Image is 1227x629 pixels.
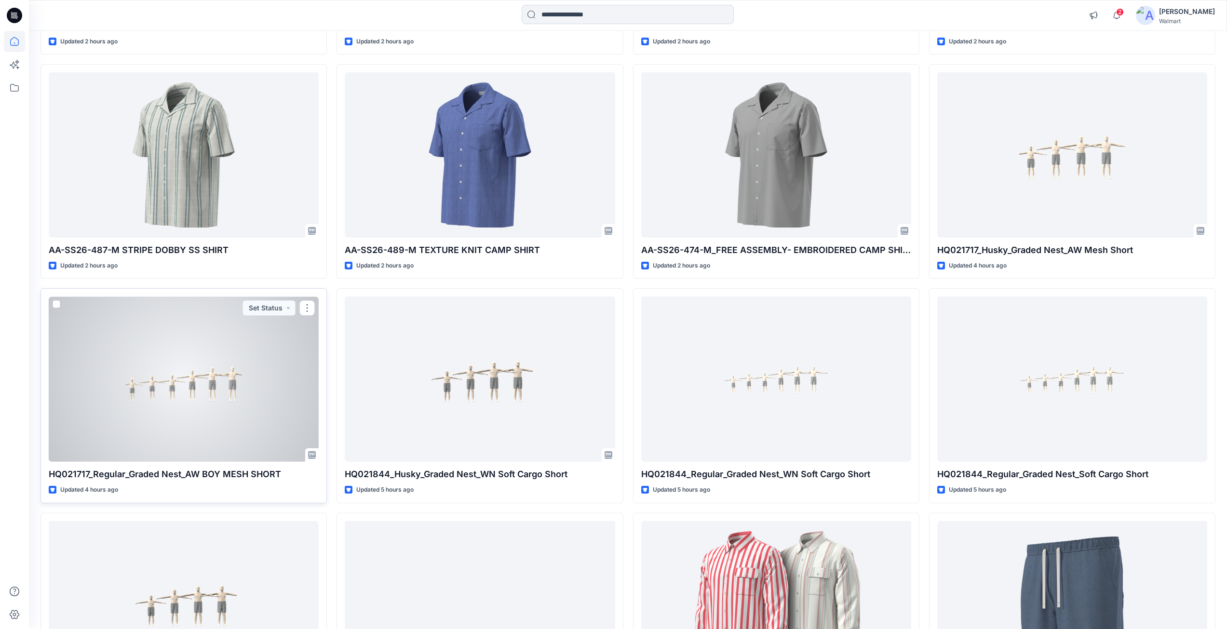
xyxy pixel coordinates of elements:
[937,296,1207,462] a: HQ021844_Regular_Graded Nest_Soft Cargo Short
[49,296,319,462] a: HQ021717_Regular_Graded Nest_AW BOY MESH SHORT
[345,296,615,462] a: HQ021844_Husky_Graded Nest_WN Soft Cargo Short
[49,72,319,238] a: AA-SS26-487-M STRIPE DOBBY SS SHIRT
[653,261,710,271] p: Updated 2 hours ago
[49,468,319,481] p: HQ021717_Regular_Graded Nest_AW BOY MESH SHORT
[345,72,615,238] a: AA-SS26-489-M TEXTURE KNIT CAMP SHIRT
[356,261,414,271] p: Updated 2 hours ago
[949,37,1006,47] p: Updated 2 hours ago
[1136,6,1155,25] img: avatar
[641,296,911,462] a: HQ021844_Regular_Graded Nest_WN Soft Cargo Short
[641,243,911,257] p: AA-SS26-474-M_FREE ASSEMBLY- EMBROIDERED CAMP SHIRT
[60,261,118,271] p: Updated 2 hours ago
[345,468,615,481] p: HQ021844_Husky_Graded Nest_WN Soft Cargo Short
[653,37,710,47] p: Updated 2 hours ago
[937,468,1207,481] p: HQ021844_Regular_Graded Nest_Soft Cargo Short
[49,243,319,257] p: AA-SS26-487-M STRIPE DOBBY SS SHIRT
[1116,8,1124,16] span: 2
[949,261,1007,271] p: Updated 4 hours ago
[653,485,710,495] p: Updated 5 hours ago
[60,485,118,495] p: Updated 4 hours ago
[345,243,615,257] p: AA-SS26-489-M TEXTURE KNIT CAMP SHIRT
[641,72,911,238] a: AA-SS26-474-M_FREE ASSEMBLY- EMBROIDERED CAMP SHIRT
[356,485,414,495] p: Updated 5 hours ago
[1159,17,1215,25] div: Walmart
[641,468,911,481] p: HQ021844_Regular_Graded Nest_WN Soft Cargo Short
[949,485,1006,495] p: Updated 5 hours ago
[1159,6,1215,17] div: [PERSON_NAME]
[937,72,1207,238] a: HQ021717_Husky_Graded Nest_AW Mesh Short
[937,243,1207,257] p: HQ021717_Husky_Graded Nest_AW Mesh Short
[60,37,118,47] p: Updated 2 hours ago
[356,37,414,47] p: Updated 2 hours ago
